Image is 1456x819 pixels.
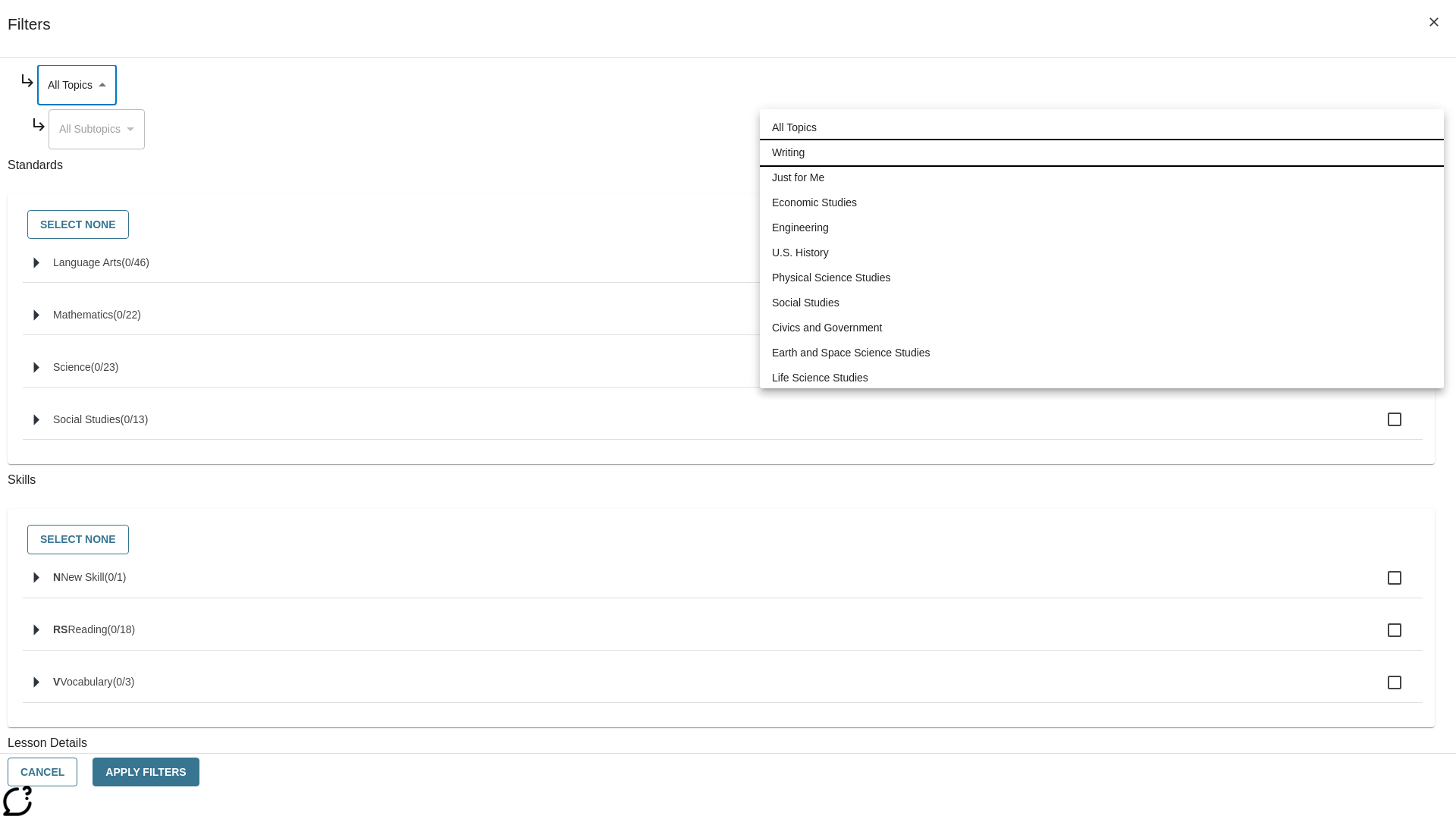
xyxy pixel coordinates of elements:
[760,215,1444,240] li: Engineering
[760,290,1444,315] li: Social Studies
[760,315,1444,340] li: Civics and Government
[760,265,1444,290] li: Physical Science Studies
[760,190,1444,215] li: Economic Studies
[760,115,1444,140] li: All Topics
[760,140,1444,165] li: Writing
[760,340,1444,366] li: Earth and Space Science Studies
[760,240,1444,265] li: U.S. History
[760,165,1444,190] li: Just for Me
[760,366,1444,391] li: Life Science Studies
